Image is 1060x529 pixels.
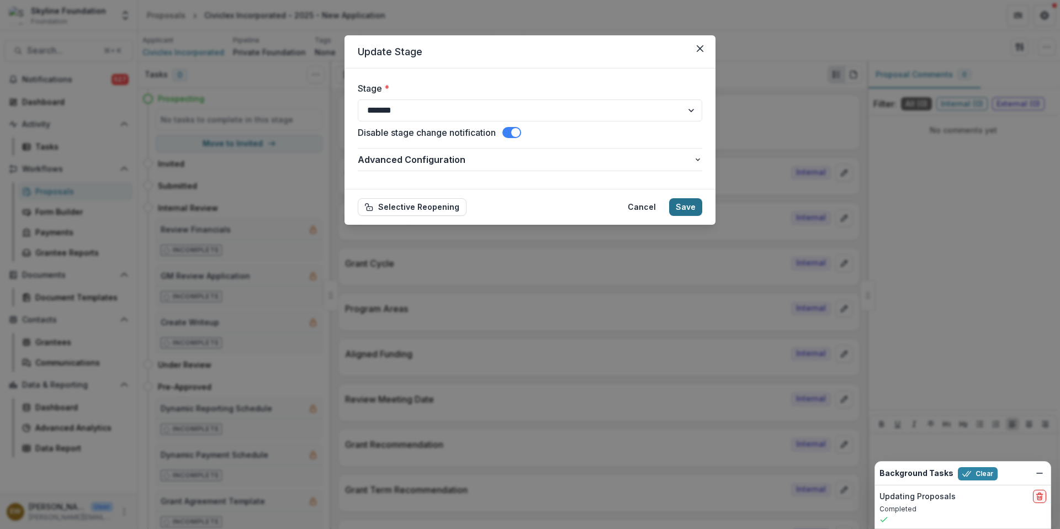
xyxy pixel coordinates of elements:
label: Disable stage change notification [358,126,496,139]
header: Update Stage [344,35,715,68]
button: Advanced Configuration [358,149,702,171]
h2: Updating Proposals [879,492,956,501]
button: Selective Reopening [358,198,467,216]
button: Cancel [621,198,662,216]
h2: Background Tasks [879,469,953,478]
button: Clear [958,467,998,480]
button: Close [691,40,709,57]
button: Dismiss [1033,467,1046,480]
p: Completed [879,504,1046,514]
span: Advanced Configuration [358,153,693,166]
button: delete [1033,490,1046,503]
button: Save [669,198,702,216]
label: Stage [358,82,696,95]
